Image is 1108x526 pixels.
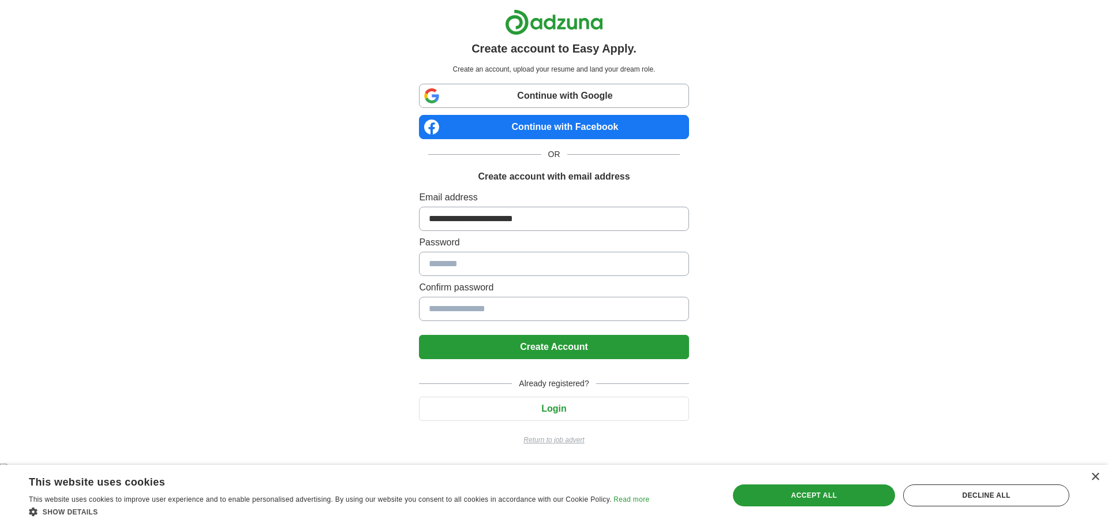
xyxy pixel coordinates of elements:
span: OR [541,148,567,161]
div: Accept all [733,484,896,506]
h1: Create account with email address [478,170,630,184]
a: Continue with Google [419,84,688,108]
span: Already registered? [512,378,596,390]
p: Create an account, upload your resume and land your dream role. [421,64,686,74]
label: Email address [419,191,688,204]
div: This website uses cookies [29,472,620,489]
button: Login [419,397,688,421]
div: Decline all [903,484,1069,506]
span: This website uses cookies to improve user experience and to enable personalised advertising. By u... [29,495,612,503]
a: Continue with Facebook [419,115,688,139]
a: Login [419,404,688,413]
button: Create Account [419,335,688,359]
div: Close [1091,473,1099,482]
img: Adzuna logo [505,9,603,35]
a: Return to job advert [419,435,688,445]
div: Show details [29,506,649,517]
span: Show details [43,508,98,516]
label: Password [419,236,688,249]
h1: Create account to Easy Apply. [471,40,637,57]
a: Read more, opens a new window [613,495,649,503]
label: Confirm password [419,281,688,294]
